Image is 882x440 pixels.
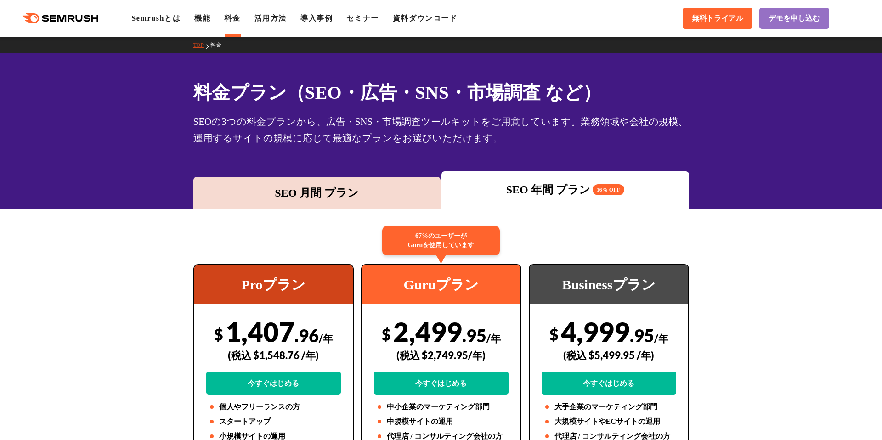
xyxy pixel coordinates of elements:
[210,42,228,48] a: 料金
[630,325,654,346] span: .95
[206,372,341,395] a: 今すぐはじめる
[294,325,319,346] span: .96
[374,339,509,372] div: (税込 $2,749.95/年)
[346,14,379,22] a: セミナー
[374,316,509,395] div: 2,499
[374,372,509,395] a: 今すぐはじめる
[486,332,501,344] span: /年
[206,401,341,412] li: 個人やフリーランスの方
[300,14,333,22] a: 導入事例
[193,42,210,48] a: TOP
[683,8,752,29] a: 無料トライアル
[194,14,210,22] a: 機能
[593,184,624,195] span: 16% OFF
[319,332,333,344] span: /年
[206,339,341,372] div: (税込 $1,548.76 /年)
[198,185,436,201] div: SEO 月間 プラン
[224,14,240,22] a: 料金
[759,8,829,29] a: デモを申し込む
[393,14,458,22] a: 資料ダウンロード
[254,14,287,22] a: 活用方法
[206,416,341,427] li: スタートアップ
[530,265,688,304] div: Businessプラン
[542,401,676,412] li: 大手企業のマーケティング部門
[542,372,676,395] a: 今すぐはじめる
[206,316,341,395] div: 1,407
[462,325,486,346] span: .95
[446,181,684,198] div: SEO 年間 プラン
[374,416,509,427] li: 中規模サイトの運用
[382,226,500,255] div: 67%のユーザーが Guruを使用しています
[214,325,223,344] span: $
[193,79,689,106] h1: 料金プラン（SEO・広告・SNS・市場調査 など）
[193,113,689,147] div: SEOの3つの料金プランから、広告・SNS・市場調査ツールキットをご用意しています。業務領域や会社の規模、運用するサイトの規模に応じて最適なプランをお選びいただけます。
[542,316,676,395] div: 4,999
[131,14,181,22] a: Semrushとは
[362,265,520,304] div: Guruプラン
[542,416,676,427] li: 大規模サイトやECサイトの運用
[654,332,668,344] span: /年
[194,265,353,304] div: Proプラン
[374,401,509,412] li: 中小企業のマーケティング部門
[692,14,743,23] span: 無料トライアル
[769,14,820,23] span: デモを申し込む
[542,339,676,372] div: (税込 $5,499.95 /年)
[382,325,391,344] span: $
[549,325,559,344] span: $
